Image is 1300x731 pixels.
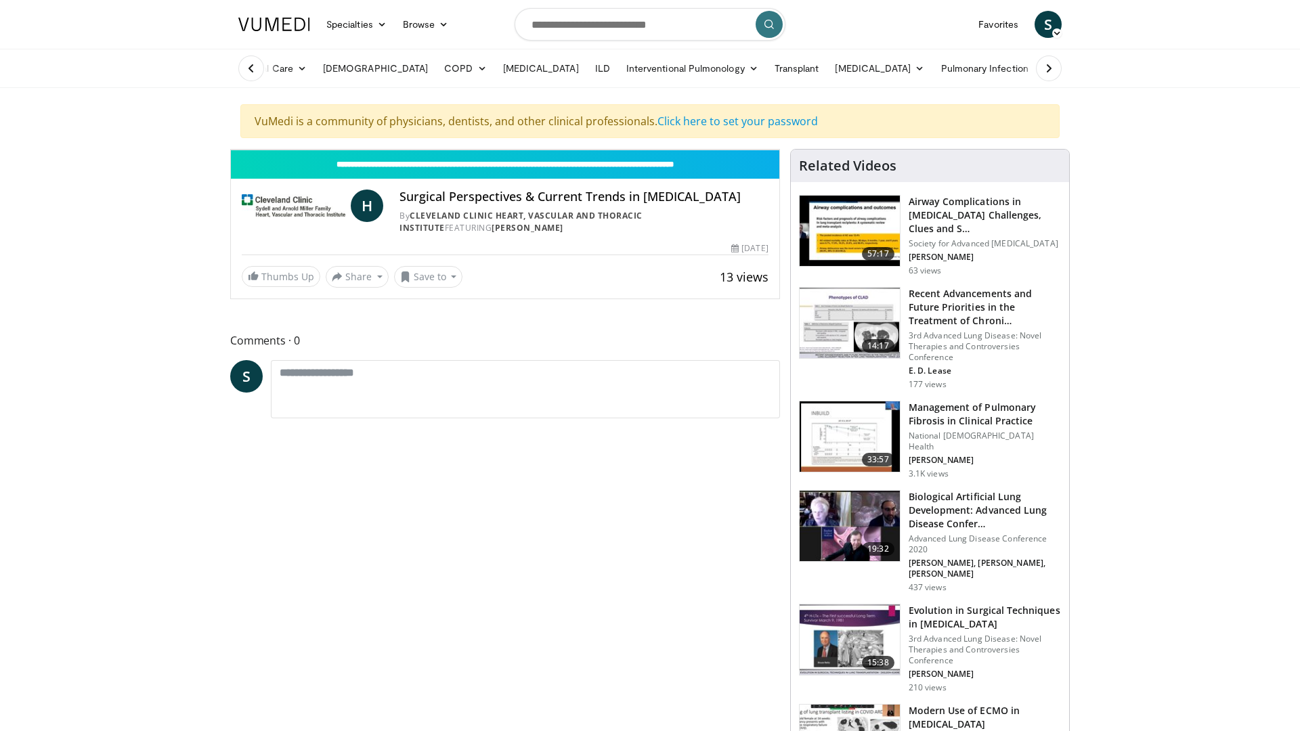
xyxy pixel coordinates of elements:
div: VuMedi is a community of physicians, dentists, and other clinical professionals. [240,104,1060,138]
a: Pulmonary Infection [933,55,1050,82]
p: [PERSON_NAME], [PERSON_NAME], [PERSON_NAME] [909,558,1061,579]
p: National [DEMOGRAPHIC_DATA] Health [909,430,1061,452]
p: [PERSON_NAME] [909,252,1061,263]
a: Transplant [766,55,827,82]
h3: Biological Artificial Lung Development: Advanced Lung Disease Confer… [909,490,1061,531]
p: 210 views [909,682,947,693]
button: Share [326,266,389,288]
a: Browse [395,11,457,38]
span: 19:32 [862,542,894,556]
div: By FEATURING [399,210,768,234]
a: Favorites [970,11,1026,38]
p: E. D. Lease [909,365,1061,376]
img: 8b41ecf6-0992-480b-953e-a39718f005de.150x105_q85_crop-smart_upscale.jpg [800,491,900,561]
h3: Airway Complications in [MEDICAL_DATA] Challenges, Clues and S… [909,195,1061,236]
a: S [1035,11,1062,38]
a: COPD [436,55,494,82]
span: 57:17 [862,247,894,261]
p: Advanced Lung Disease Conference 2020 [909,533,1061,555]
a: [PERSON_NAME] [492,222,563,234]
a: Specialties [318,11,395,38]
a: [DEMOGRAPHIC_DATA] [315,55,436,82]
img: 515e8a28-5fde-450e-adc8-91d704156136.150x105_q85_crop-smart_upscale.jpg [800,288,900,358]
span: 33:57 [862,453,894,466]
img: e73c5146-4ad3-4d7d-8389-56dd48c233f5.150x105_q85_crop-smart_upscale.jpg [800,604,900,675]
img: 01e7c6f6-1739-4525-b7e5-680f7245a7f5.150x105_q85_crop-smart_upscale.jpg [800,196,900,266]
h3: Recent Advancements and Future Priorities in the Treatment of Chroni… [909,287,1061,328]
a: 15:38 Evolution in Surgical Techniques in [MEDICAL_DATA] 3rd Advanced Lung Disease: Novel Therapi... [799,604,1061,693]
a: Click here to set your password [657,114,818,129]
h4: Related Videos [799,158,896,174]
p: [PERSON_NAME] [909,669,1061,680]
h3: Management of Pulmonary Fibrosis in Clinical Practice [909,401,1061,428]
p: 177 views [909,379,947,390]
img: VuMedi Logo [238,18,310,31]
p: [PERSON_NAME] [909,455,1061,466]
p: 437 views [909,582,947,593]
h3: Modern Use of ECMO in [MEDICAL_DATA] [909,704,1061,731]
a: 19:32 Biological Artificial Lung Development: Advanced Lung Disease Confer… Advanced Lung Disease... [799,490,1061,593]
a: S [230,360,263,393]
a: H [351,190,383,222]
a: ILD [587,55,618,82]
img: Cleveland Clinic Heart, Vascular and Thoracic Institute [242,190,345,222]
span: 13 views [720,269,768,285]
a: Thumbs Up [242,266,320,287]
p: Society for Advanced [MEDICAL_DATA] [909,238,1061,249]
button: Save to [394,266,463,288]
a: [MEDICAL_DATA] [827,55,932,82]
div: [DATE] [731,242,768,254]
p: 3rd Advanced Lung Disease: Novel Therapies and Controversies Conference [909,634,1061,666]
span: 14:17 [862,339,894,353]
span: 15:38 [862,656,894,669]
a: Cleveland Clinic Heart, Vascular and Thoracic Institute [399,210,643,234]
h3: Evolution in Surgical Techniques in [MEDICAL_DATA] [909,604,1061,631]
p: 63 views [909,265,942,276]
span: Comments 0 [230,332,780,349]
input: Search topics, interventions [515,8,785,41]
a: Interventional Pulmonology [618,55,766,82]
h4: Surgical Perspectives & Current Trends in [MEDICAL_DATA] [399,190,768,204]
p: 3.1K views [909,468,949,479]
p: 3rd Advanced Lung Disease: Novel Therapies and Controversies Conference [909,330,1061,363]
a: 14:17 Recent Advancements and Future Priorities in the Treatment of Chroni… 3rd Advanced Lung Dis... [799,287,1061,390]
a: [MEDICAL_DATA] [495,55,587,82]
img: d8f09300-8f8a-4685-8da7-e43e2d6d2074.150x105_q85_crop-smart_upscale.jpg [800,401,900,472]
a: 33:57 Management of Pulmonary Fibrosis in Clinical Practice National [DEMOGRAPHIC_DATA] Health [P... [799,401,1061,479]
a: 57:17 Airway Complications in [MEDICAL_DATA] Challenges, Clues and S… Society for Advanced [MEDIC... [799,195,1061,276]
